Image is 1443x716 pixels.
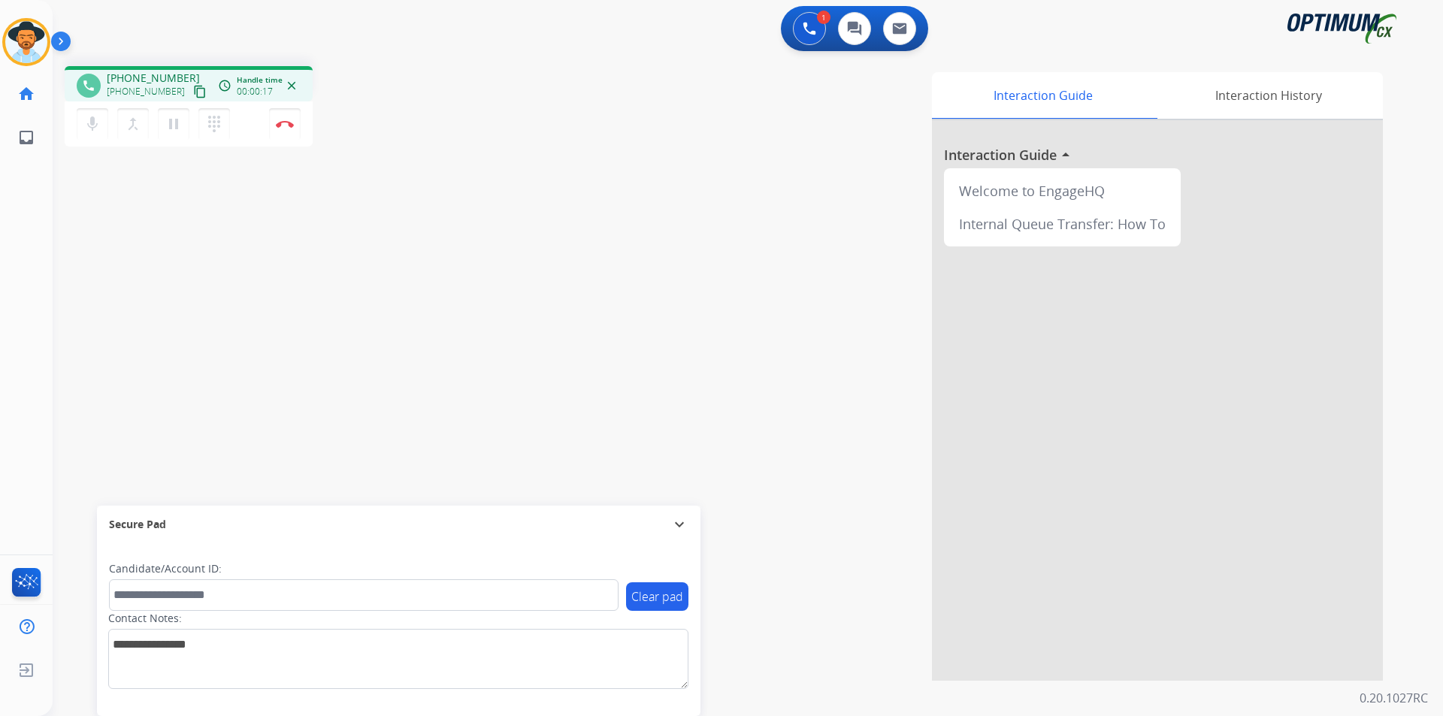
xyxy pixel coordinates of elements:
div: Interaction History [1154,72,1383,119]
img: avatar [5,21,47,63]
span: [PHONE_NUMBER] [107,86,185,98]
span: Secure Pad [109,517,166,532]
label: Contact Notes: [108,611,182,626]
div: Welcome to EngageHQ [950,174,1175,207]
img: control [276,120,294,128]
span: Handle time [237,74,283,86]
mat-icon: phone [82,79,95,92]
label: Candidate/Account ID: [109,561,222,576]
mat-icon: mic [83,115,101,133]
mat-icon: close [285,79,298,92]
p: 0.20.1027RC [1360,689,1428,707]
mat-icon: home [17,85,35,103]
mat-icon: access_time [218,79,231,92]
div: Internal Queue Transfer: How To [950,207,1175,240]
span: [PHONE_NUMBER] [107,71,200,86]
span: 00:00:17 [237,86,273,98]
mat-icon: inbox [17,128,35,147]
button: Clear pad [626,582,688,611]
div: Interaction Guide [932,72,1154,119]
mat-icon: dialpad [205,115,223,133]
div: 1 [817,11,830,24]
mat-icon: content_copy [193,85,207,98]
mat-icon: expand_more [670,515,688,533]
mat-icon: pause [165,115,183,133]
mat-icon: merge_type [124,115,142,133]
